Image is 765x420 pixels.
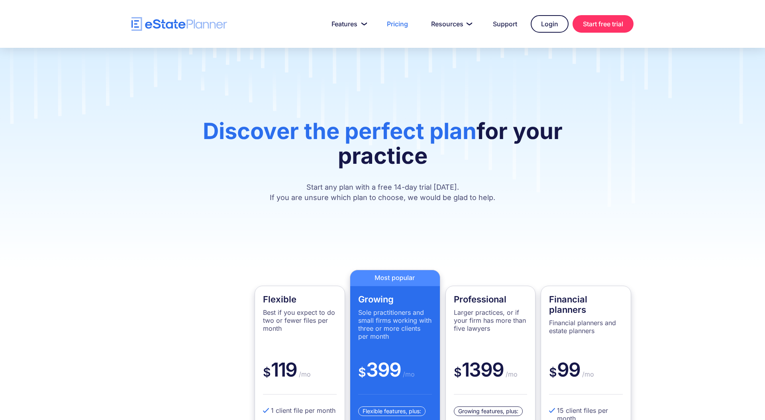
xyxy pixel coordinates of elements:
div: 99 [549,358,623,394]
a: Support [483,16,527,32]
span: $ [549,365,557,379]
div: 1399 [454,358,528,394]
p: Start any plan with a free 14-day trial [DATE]. If you are unsure which plan to choose, we would ... [165,182,600,203]
h4: Flexible [263,294,337,304]
h4: Growing [358,294,432,304]
a: Login [531,15,569,33]
div: 119 [263,358,337,394]
p: Best if you expect to do two or fewer files per month [263,308,337,332]
p: Larger practices, or if your firm has more than five lawyers [454,308,528,332]
h4: Professional [454,294,528,304]
a: Pricing [377,16,418,32]
span: $ [358,365,366,379]
h1: for your practice [165,119,600,176]
li: 1 client file per month [263,406,337,414]
div: 399 [358,358,432,394]
a: Features [322,16,373,32]
div: Flexible features, plus: [358,406,426,416]
span: $ [263,365,271,379]
span: /mo [297,370,311,378]
a: home [131,17,227,31]
a: Resources [422,16,479,32]
p: Financial planners and estate planners [549,319,623,335]
span: /mo [580,370,594,378]
h4: Financial planners [549,294,623,315]
a: Start free trial [573,15,634,33]
span: Discover the perfect plan [203,118,477,145]
span: /mo [504,370,518,378]
p: Sole practitioners and small firms working with three or more clients per month [358,308,432,340]
span: $ [454,365,462,379]
span: /mo [401,370,415,378]
div: Growing features, plus: [454,406,523,416]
